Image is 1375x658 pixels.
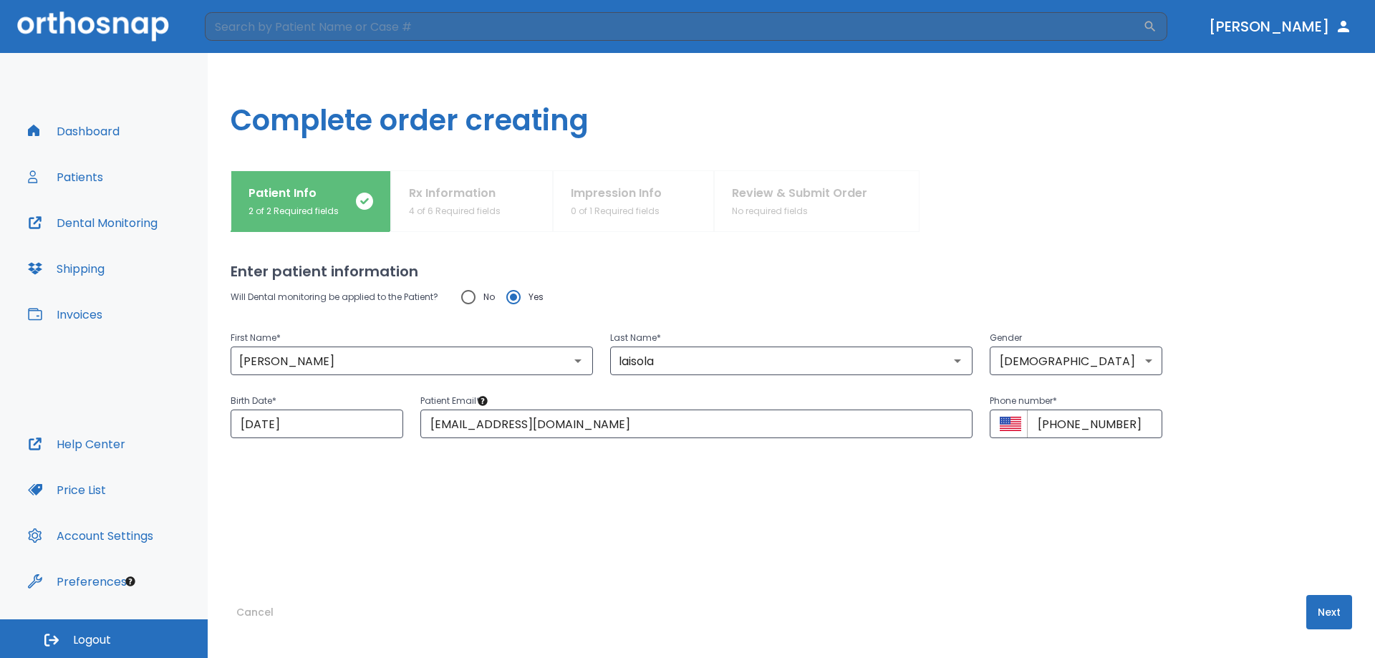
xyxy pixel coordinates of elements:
[1203,14,1358,39] button: [PERSON_NAME]
[420,410,973,438] input: Patient Email
[990,392,1162,410] p: Phone number *
[231,392,403,410] p: Birth Date *
[483,289,495,306] span: No
[208,53,1375,170] h1: Complete order creating
[235,351,589,371] input: First Name
[947,351,968,371] button: Open
[19,251,113,286] button: Shipping
[19,427,134,461] button: Help Center
[249,205,339,218] p: 2 of 2 Required fields
[1306,595,1352,629] button: Next
[476,395,489,407] div: Tooltip anchor
[73,632,111,648] span: Logout
[19,297,111,332] button: Invoices
[205,12,1143,41] input: Search by Patient Name or Case #
[249,185,339,202] p: Patient Info
[990,347,1162,375] div: [DEMOGRAPHIC_DATA]
[124,575,137,588] div: Tooltip anchor
[231,595,279,629] button: Cancel
[231,289,438,306] p: Will Dental monitoring be applied to the Patient?
[420,392,973,410] p: Patient Email *
[231,261,1352,282] h2: Enter patient information
[529,289,544,306] span: Yes
[19,473,115,507] button: Price List
[1027,410,1162,438] input: +1 (702) 123-4567
[990,329,1162,347] p: Gender
[231,410,403,438] input: Choose date, selected date is Nov 11, 1989
[19,160,112,194] button: Patients
[610,329,973,347] p: Last Name *
[17,11,169,41] img: Orthosnap
[19,205,166,240] button: Dental Monitoring
[19,564,135,599] button: Preferences
[1000,413,1021,435] button: Select country
[19,518,162,553] button: Account Settings
[614,351,968,371] input: Last Name
[231,329,593,347] p: First Name *
[19,114,128,148] button: Dashboard
[568,351,588,371] button: Open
